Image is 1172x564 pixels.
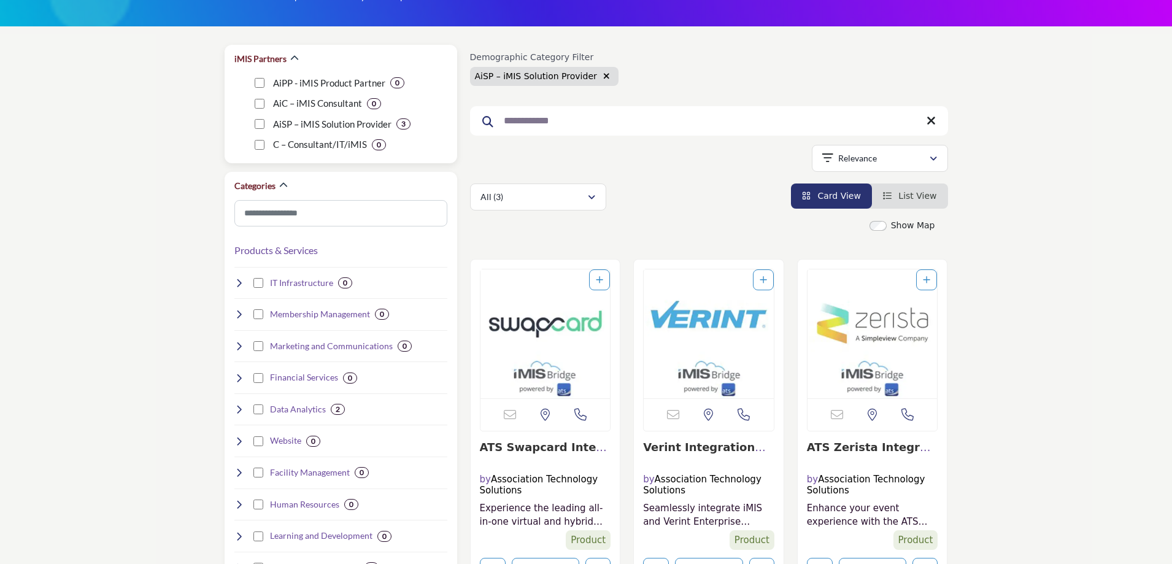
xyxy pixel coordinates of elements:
h3: Verint Integration Module [643,441,774,454]
input: Select Marketing and Communications checkbox [253,341,263,351]
div: 0 Results For C – Consultant/IT/iMIS [372,139,386,150]
span: Product [893,530,938,550]
h6: Demographic Category Filter [470,52,619,63]
input: C – Consultant/IT/iMIS checkbox [255,140,264,150]
a: Open Listing in new tab [808,269,938,398]
h4: IT Infrastructure: Reliable providers of hardware, software, and network solutions to ensure a se... [270,277,333,289]
a: Seamlessly integrate iMIS and Verint Enterprise Feedback Management using the ATS Verint Bridge. ... [643,501,774,529]
input: Select Learning and Development checkbox [253,531,263,541]
b: 0 [360,468,364,477]
a: Open for more info [807,441,931,467]
h4: Learning and Development: Expertise in designing and implementing educational programs, workshops... [270,530,372,542]
button: All (3) [470,183,606,211]
div: 2 Results For Data Analytics [331,404,345,415]
input: Select Website checkbox [253,436,263,446]
h4: by [807,474,938,496]
span: List View [898,191,936,201]
div: 0 Results For IT Infrastructure [338,277,352,288]
input: AiC – iMIS Consultant checkbox [255,99,264,109]
button: Relevance [812,145,948,172]
input: AiPP - iMIS Product Partner checkbox [255,78,264,88]
b: 0 [348,374,352,382]
img: ATS Zerista Integration Module [808,269,938,398]
a: Add To List For Product [760,275,767,285]
h2: iMIS Partners [234,53,287,65]
img: Verint Integration Module [644,269,774,398]
p: AiSP – iMIS Solution Provider: Authorized iMIS Solution Providers (AiSPs) are trained, certified,... [273,117,391,131]
div: 0 Results For Financial Services [343,373,357,384]
div: 3 Results For AiSP – iMIS Solution Provider [396,118,411,129]
a: Add To List For Product [923,275,930,285]
a: View Card [802,191,861,201]
div: 0 Results For Website [306,436,320,447]
h4: Facility Management: Comprehensive services for facility maintenance, safety, and efficiency to c... [270,466,350,479]
h4: Data Analytics: Providers of advanced data analysis tools and services to help organizations unlo... [270,403,326,415]
img: ATS Swapcard Integration Module [480,269,611,398]
b: 0 [380,310,384,319]
p: C – Consultant/IT/iMIS: C – Consultant/IT/iMIS [273,137,367,152]
input: Select Human Resources checkbox [253,500,263,509]
a: Association Technology Solutions [643,474,761,496]
b: 0 [372,99,376,108]
a: Experience the leading all-in-one virtual and hybrid events platform with Swapcard. Streamline yo... [480,501,611,529]
b: 2 [336,405,340,414]
a: Open for more info [480,441,610,467]
li: List View [872,183,948,209]
div: 0 Results For AiPP - iMIS Product Partner [390,77,404,88]
h2: Categories [234,180,276,192]
input: Select Financial Services checkbox [253,373,263,383]
b: 0 [377,141,381,149]
a: Add To List For Product [596,275,603,285]
h4: Marketing and Communications: Specialists in crafting effective marketing campaigns and communica... [270,340,393,352]
input: Search Category [234,200,447,226]
a: Enhance your event experience with the ATS Zerista Integration Module. Seamlessly integrate the Z... [807,501,938,529]
span: Card View [817,191,860,201]
div: 0 Results For Learning and Development [377,531,391,542]
b: 0 [403,342,407,350]
b: 0 [382,532,387,541]
input: Select Membership Management checkbox [253,309,263,319]
div: 0 Results For Membership Management [375,309,389,320]
h4: Human Resources: Experienced HR solutions for talent acquisition, retention, and development to f... [270,498,339,511]
b: 0 [349,500,353,509]
li: Card View [791,183,872,209]
input: Select Facility Management checkbox [253,468,263,477]
div: 0 Results For Facility Management [355,467,369,478]
a: View List [883,191,937,201]
a: Open Listing in new tab [480,269,611,398]
a: Open Listing in new tab [644,269,774,398]
h4: Membership Management: Comprehensive solutions for member engagement, retention, and growth to bu... [270,308,370,320]
b: 3 [401,120,406,128]
a: Open for more info [643,441,766,467]
h3: ATS Zerista Integration Module [807,441,938,454]
p: AiC – iMIS Consultant: Authorized iMIS Consultants (AiCs) are trained, certified, and authorized ... [273,96,362,110]
h3: ATS Swapcard Integration Module [480,441,611,454]
button: Products & Services [234,243,318,258]
h4: Website: Website management, consulting, products, services and add-ons [270,435,301,447]
h4: by [480,474,611,496]
h4: by [643,474,774,496]
div: 0 Results For Human Resources [344,499,358,510]
label: Show Map [891,219,935,232]
p: Relevance [838,152,877,164]
span: AiSP – iMIS Solution Provider [475,71,597,81]
p: AiPP - iMIS Product Partner: Authorized iMIS Product Partners (AiPPs) are trained, certified, and... [273,76,385,90]
input: AiSP – iMIS Solution Provider checkbox [255,119,264,129]
a: Association Technology Solutions [807,474,925,496]
span: Product [566,530,611,550]
b: 0 [343,279,347,287]
p: All (3) [480,191,503,203]
input: Select Data Analytics checkbox [253,404,263,414]
div: 0 Results For AiC – iMIS Consultant [367,98,381,109]
input: Select IT Infrastructure checkbox [253,278,263,288]
span: Product [730,530,774,550]
a: Association Technology Solutions [480,474,598,496]
h4: Financial Services: Trusted advisors and services for all your financial management, accounting, ... [270,371,338,384]
div: 0 Results For Marketing and Communications [398,341,412,352]
input: Search Keyword [470,106,948,136]
b: 0 [311,437,315,446]
b: 0 [395,79,399,87]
